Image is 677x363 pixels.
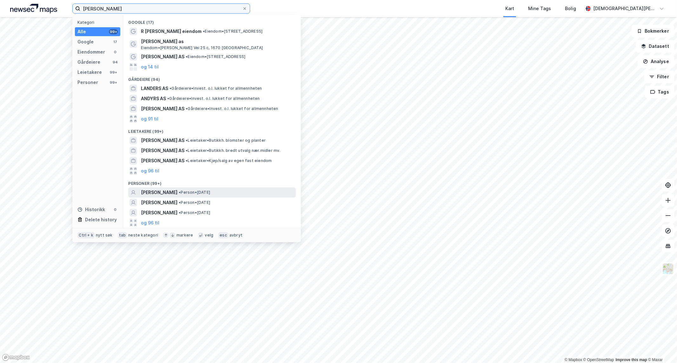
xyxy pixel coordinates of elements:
div: Kart [505,5,514,12]
span: Person • [DATE] [179,190,210,195]
button: og 96 til [141,167,159,175]
span: • [186,54,188,59]
span: Person • [DATE] [179,200,210,205]
span: • [179,190,181,195]
button: Datasett [636,40,674,53]
div: esc [218,232,228,238]
span: • [186,158,188,163]
a: Mapbox homepage [2,354,30,361]
div: 17 [113,39,118,44]
img: Z [662,263,674,275]
span: • [186,106,188,111]
span: Eiendom • [STREET_ADDRESS] [203,29,262,34]
span: [PERSON_NAME] AS [141,137,184,144]
span: [PERSON_NAME] AS [141,157,184,165]
div: Bolig [565,5,576,12]
span: [PERSON_NAME] AS [141,105,184,113]
div: 99+ [109,29,118,34]
span: LANDERS AS [141,85,168,92]
div: Google (17) [123,15,301,26]
div: Leietakere [77,68,102,76]
span: [PERSON_NAME] AS [141,53,184,61]
span: [PERSON_NAME] AS [141,147,184,154]
span: [PERSON_NAME] [141,189,177,196]
div: Historikk [77,206,105,213]
div: Alle [77,28,86,36]
span: [PERSON_NAME] as [141,38,293,45]
div: tab [118,232,127,238]
div: Leietakere (99+) [123,124,301,135]
a: Mapbox [565,358,582,362]
img: logo.a4113a55bc3d86da70a041830d287a7e.svg [10,4,57,13]
div: Kontrollprogram for chat [645,333,677,363]
span: • [167,96,169,101]
div: Personer (99+) [123,176,301,187]
div: 0 [113,49,118,55]
button: Tags [645,86,674,98]
div: avbryt [229,233,242,238]
div: Ctrl + k [77,232,95,238]
div: 99+ [109,80,118,85]
button: Analyse [638,55,674,68]
span: • [203,29,205,34]
div: Eiendommer [77,48,105,56]
a: OpenStreetMap [583,358,614,362]
div: [DEMOGRAPHIC_DATA][PERSON_NAME] [593,5,657,12]
a: Improve this map [616,358,647,362]
div: Gårdeiere [77,58,100,66]
button: Filter [644,70,674,83]
div: Delete history [85,216,117,224]
span: Leietaker • Butikkh. blomster og planter [186,138,266,143]
div: neste kategori [128,233,158,238]
input: Søk på adresse, matrikkel, gårdeiere, leietakere eller personer [80,4,242,13]
button: og 14 til [141,63,159,71]
iframe: Chat Widget [645,333,677,363]
div: velg [205,233,213,238]
span: Gårdeiere • Invest. o.l. lukket for allmennheten [167,96,260,101]
span: • [186,148,188,153]
div: 0 [113,207,118,212]
button: Bokmerker [632,25,674,37]
span: [PERSON_NAME] [141,199,177,206]
span: Person • [DATE] [179,210,210,215]
div: Mine Tags [528,5,551,12]
span: • [179,210,181,215]
div: Kategori [77,20,120,25]
span: ANDYRS AS [141,95,166,102]
span: • [186,138,188,143]
span: • [169,86,171,91]
span: Eiendom • [STREET_ADDRESS] [186,54,245,59]
button: og 96 til [141,219,159,227]
div: Gårdeiere (94) [123,72,301,83]
span: Leietaker • Kjøp/salg av egen fast eiendom [186,158,272,163]
div: Personer [77,79,98,86]
span: • [179,200,181,205]
div: Google [77,38,94,46]
div: 94 [113,60,118,65]
span: [PERSON_NAME] [141,209,177,217]
div: nytt søk [96,233,113,238]
div: 99+ [109,70,118,75]
span: Eiendom • [PERSON_NAME] Vei 25 c, 1670 [GEOGRAPHIC_DATA] [141,45,263,50]
span: Gårdeiere • Invest. o.l. lukket for allmennheten [169,86,262,91]
div: markere [176,233,193,238]
span: Gårdeiere • Invest. o.l. lukket for allmennheten [186,106,278,111]
span: Leietaker • Butikkh. bredt utvalg nær.midler mv. [186,148,280,153]
button: og 91 til [141,115,158,123]
span: R [PERSON_NAME] eiendom [141,28,202,35]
